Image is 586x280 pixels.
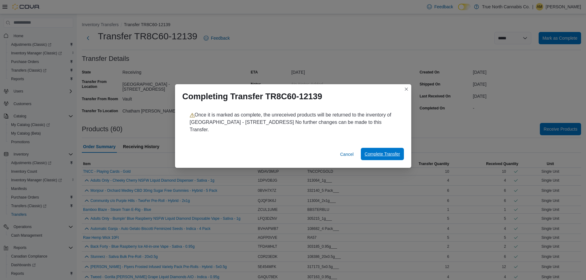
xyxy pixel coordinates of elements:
[340,151,354,157] span: Cancel
[190,111,397,133] p: Once it is marked as complete, the unreceived products will be returned to the inventory of [GEOG...
[365,151,400,157] span: Complete Transfer
[338,148,356,160] button: Cancel
[403,85,410,93] button: Closes this modal window
[361,148,404,160] button: Complete Transfer
[182,92,322,101] h1: Completing Transfer TR8C60-12139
